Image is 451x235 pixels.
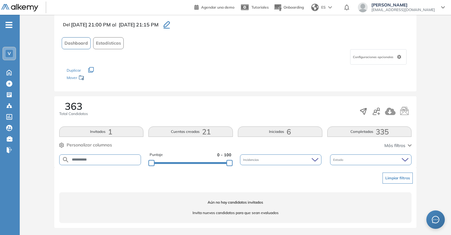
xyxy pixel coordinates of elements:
span: [DATE] 21:00 PM [71,21,111,28]
div: Incidencias [240,154,321,165]
span: [PERSON_NAME] [371,2,435,7]
span: [EMAIL_ADDRESS][DOMAIN_NAME] [371,7,435,12]
span: Aún no hay candidatos invitados [59,200,412,205]
span: Configuraciones opcionales [353,55,395,59]
img: Logo [1,4,38,12]
a: Agendar una demo [194,3,234,10]
span: Invita nuevos candidatos para que sean evaluados [59,210,412,216]
span: Puntaje [150,152,163,158]
button: Completadas335 [327,126,412,137]
i: - [6,24,12,26]
div: Mover [67,73,128,84]
span: Agendar una demo [201,5,234,10]
span: V [8,51,11,56]
span: Personalizar columnas [67,142,112,148]
img: SEARCH_ALT [62,156,69,164]
span: [DATE] 21:15 PM [119,21,159,28]
span: message [432,216,440,224]
span: Total Candidatos [59,111,88,117]
img: world [311,4,319,11]
button: Invitados1 [59,126,144,137]
span: Onboarding [283,5,304,10]
button: Onboarding [274,1,304,14]
button: Estadísticas [93,37,124,49]
button: Cuentas creadas21 [148,126,233,137]
span: Estadísticas [96,40,121,46]
button: Personalizar columnas [59,142,112,148]
span: 363 [65,101,82,111]
button: Más filtros [384,142,412,149]
span: Del [63,22,70,28]
span: Más filtros [384,142,405,149]
span: ES [321,5,326,10]
button: Limpiar filtros [383,173,413,184]
span: Duplicar [67,68,81,73]
span: Estado [333,157,345,162]
span: 0 - 100 [217,152,231,158]
img: arrow [328,6,332,9]
span: al [112,21,116,28]
button: Dashboard [62,37,91,49]
span: Dashboard [64,40,88,46]
span: Incidencias [243,157,260,162]
span: Tutoriales [251,5,269,10]
div: Estado [330,154,412,165]
button: Iniciadas6 [238,126,322,137]
div: Configuraciones opcionales [350,49,407,65]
